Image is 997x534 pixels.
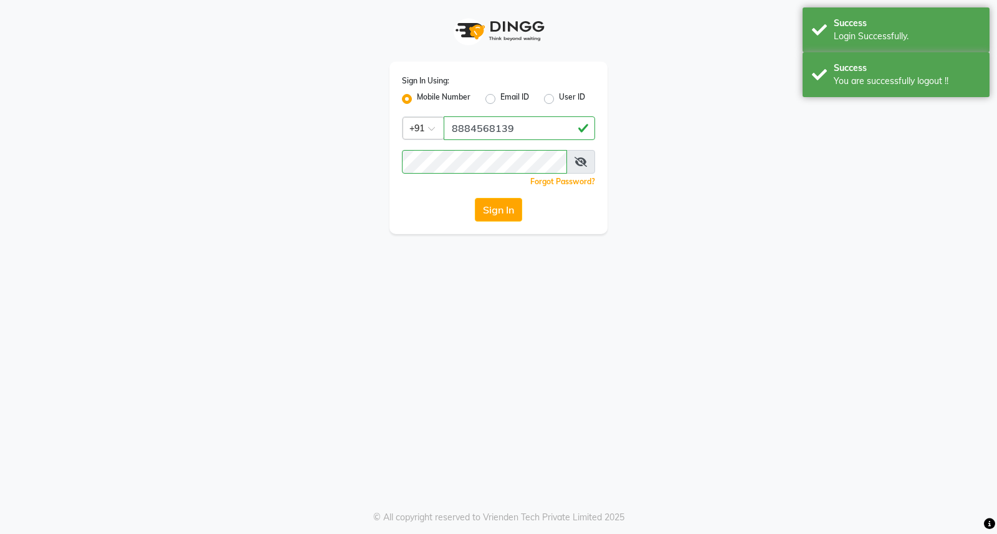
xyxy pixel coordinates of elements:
label: Mobile Number [417,91,470,106]
div: Login Successfully. [834,30,980,43]
div: You are successfully logout !! [834,75,980,88]
label: Email ID [500,91,529,106]
input: Username [402,150,567,174]
div: Success [834,62,980,75]
a: Forgot Password? [530,177,595,186]
input: Username [444,116,595,140]
label: User ID [559,91,585,106]
label: Sign In Using: [402,75,449,87]
button: Sign In [475,198,522,222]
img: logo1.svg [449,12,548,49]
div: Success [834,17,980,30]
